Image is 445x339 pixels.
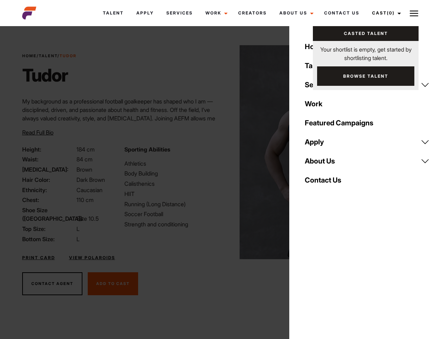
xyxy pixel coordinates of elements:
a: Browse Talent [317,66,414,86]
a: Print Card [22,255,55,261]
img: Burger icon [410,9,418,18]
strong: Sporting Abilities [124,146,170,153]
strong: Tudor [60,53,76,58]
a: Work [199,4,232,23]
a: Cast(0) [366,4,405,23]
span: 110 cm [76,196,94,203]
img: cropped-aefm-brand-fav-22-square.png [22,6,36,20]
a: Contact Us [301,171,434,190]
a: Services [160,4,199,23]
a: Home [301,37,434,56]
span: Add To Cast [96,281,130,286]
p: My background as a professional football goalkeeper has shaped who I am — disciplined, driven, an... [22,97,218,139]
span: Read Full Bio [22,129,54,136]
li: HIIT [124,190,218,198]
a: Creators [232,4,273,23]
span: Hair Color: [22,176,75,184]
a: Talent [39,53,57,58]
a: View Polaroids [69,255,115,261]
li: Athletics [124,159,218,168]
li: Soccer Football [124,210,218,218]
span: Shoe Size ([GEOGRAPHIC_DATA]): [22,206,75,223]
a: Apply [130,4,160,23]
a: Featured Campaigns [301,113,434,132]
a: Contact Us [318,4,366,23]
a: Work [301,94,434,113]
h1: Tudor [22,65,76,86]
a: About Us [273,4,318,23]
span: Ethnicity: [22,186,75,194]
button: Contact Agent [22,272,82,296]
a: Talent [301,56,434,75]
button: Add To Cast [88,272,138,296]
a: About Us [301,151,434,171]
li: Running (Long Distance) [124,200,218,208]
span: Bottom Size: [22,235,75,243]
a: Home [22,53,37,58]
a: Services [301,75,434,94]
span: Brown [76,166,92,173]
span: 84 cm [76,156,93,163]
a: Apply [301,132,434,151]
span: Top Size: [22,225,75,233]
span: / / [22,53,76,59]
span: Chest: [22,196,75,204]
span: L [76,225,80,232]
span: 184 cm [76,146,95,153]
span: Height: [22,145,75,154]
li: Calisthenics [124,179,218,188]
a: Casted Talent [313,26,419,41]
span: Dark Brown [76,176,105,183]
span: [MEDICAL_DATA]: [22,165,75,174]
span: (0) [387,10,395,16]
span: Caucasian [76,186,103,194]
p: Your shortlist is empty, get started by shortlisting talent. [313,41,419,62]
a: Talent [97,4,130,23]
button: Read Full Bio [22,128,54,137]
li: Strength and conditioning [124,220,218,228]
span: L [76,236,80,243]
span: Waist: [22,155,75,163]
li: Body Building [124,169,218,178]
span: Size 10.5 [76,215,99,222]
